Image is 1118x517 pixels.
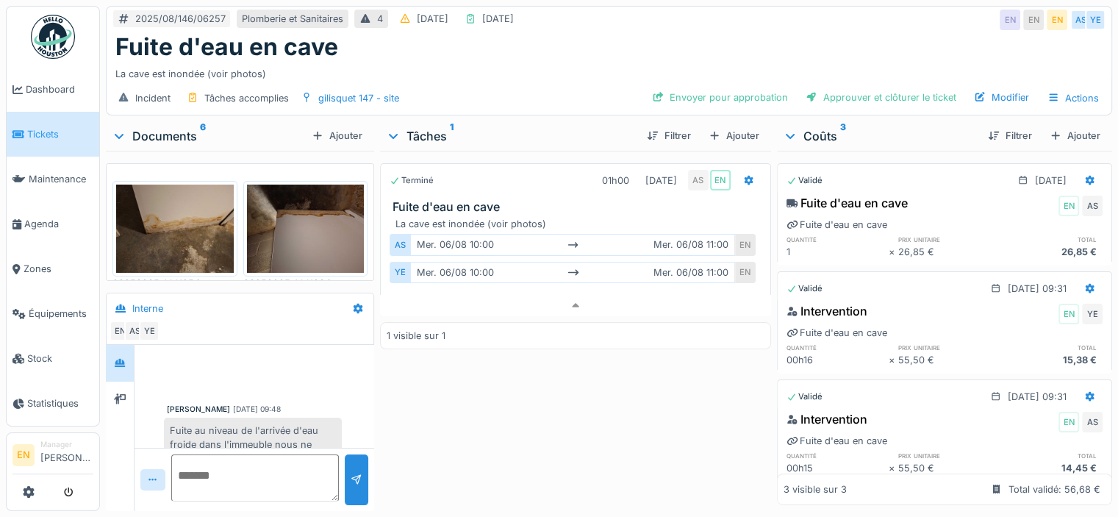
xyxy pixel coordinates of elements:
[24,217,93,231] span: Agenda
[7,202,99,246] a: Agenda
[898,353,1000,367] div: 55,50 €
[27,127,93,141] span: Tickets
[786,410,867,428] div: Intervention
[390,262,410,283] div: YE
[786,174,823,187] div: Validé
[7,157,99,202] a: Maintenance
[40,439,93,471] li: [PERSON_NAME]
[1070,10,1091,30] div: AS
[1000,10,1020,30] div: EN
[115,61,1103,81] div: La cave est inondée (voir photos)
[1000,235,1103,244] h6: total
[703,126,765,146] div: Ajouter
[786,302,867,320] div: Intervention
[116,185,234,273] img: rnlpxpp335s1hp2me1y1lq4t3asg
[898,451,1000,460] h6: prix unitaire
[646,88,794,107] div: Envoyer pour approbation
[1058,196,1079,216] div: EN
[710,170,731,190] div: EN
[390,234,410,255] div: AS
[1008,282,1067,296] div: [DATE] 09:31
[735,262,756,283] div: EN
[132,302,163,315] div: Interne
[898,235,1000,244] h6: prix unitaire
[1000,353,1103,367] div: 15,38 €
[645,174,677,188] div: [DATE]
[204,91,289,105] div: Tâches accomplies
[602,174,629,188] div: 01h00
[1000,343,1103,352] h6: total
[786,451,889,460] h6: quantité
[889,461,898,475] div: ×
[889,245,898,259] div: ×
[247,185,365,273] img: zahlgd8m4pgyizxrjmellzxpmsdb
[1058,304,1079,324] div: EN
[112,127,306,145] div: Documents
[12,444,35,466] li: EN
[1008,482,1100,496] div: Total validé: 56,68 €
[786,326,887,340] div: Fuite d'eau en cave
[7,112,99,157] a: Tickets
[27,396,93,410] span: Statistiques
[840,127,846,145] sup: 3
[7,246,99,291] a: Zones
[786,245,889,259] div: 1
[200,127,206,145] sup: 6
[243,277,368,290] div: 20250805_144130.jpg
[786,391,823,403] div: Validé
[784,482,847,496] div: 3 visible sur 3
[1023,10,1044,30] div: EN
[482,12,514,26] div: [DATE]
[1047,10,1067,30] div: EN
[387,329,445,343] div: 1 visible sur 1
[786,461,889,475] div: 00h15
[1000,451,1103,460] h6: total
[390,174,434,187] div: Terminé
[1000,461,1103,475] div: 14,45 €
[135,12,226,26] div: 2025/08/146/06257
[124,321,145,341] div: AS
[1041,88,1106,109] div: Actions
[1082,412,1103,432] div: AS
[410,234,735,255] div: mer. 06/08 10:00 mer. 06/08 11:00
[29,307,93,321] span: Équipements
[29,172,93,186] span: Maintenance
[982,126,1038,146] div: Filtrer
[386,127,635,145] div: Tâches
[393,200,764,214] h3: Fuite d'eau en cave
[135,91,171,105] div: Incident
[318,91,399,105] div: gilisquet 147 - site
[27,352,93,366] span: Stock
[1058,412,1079,432] div: EN
[1082,196,1103,216] div: AS
[40,439,93,450] div: Manager
[898,461,1000,475] div: 55,50 €
[1044,126,1106,146] div: Ajouter
[26,82,93,96] span: Dashboard
[115,33,338,61] h1: Fuite d'eau en cave
[1085,10,1106,30] div: YE
[7,336,99,381] a: Stock
[31,15,75,59] img: Badge_color-CXgf-gQk.svg
[898,343,1000,352] h6: prix unitaire
[968,88,1035,107] div: Modifier
[786,218,887,232] div: Fuite d'eau en cave
[735,234,756,255] div: EN
[7,381,99,426] a: Statistiques
[112,277,237,290] div: 20250805_144125.jpg
[786,343,889,352] h6: quantité
[24,262,93,276] span: Zones
[1008,390,1067,404] div: [DATE] 09:31
[1035,174,1067,188] div: [DATE]
[786,194,908,212] div: Fuite d'eau en cave
[641,126,697,146] div: Filtrer
[450,127,454,145] sup: 1
[233,404,281,415] div: [DATE] 09:48
[786,353,889,367] div: 00h16
[786,235,889,244] h6: quantité
[7,67,99,112] a: Dashboard
[242,12,343,26] div: Plomberie et Sanitaires
[110,321,130,341] div: EN
[167,404,230,415] div: [PERSON_NAME]
[1082,304,1103,324] div: YE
